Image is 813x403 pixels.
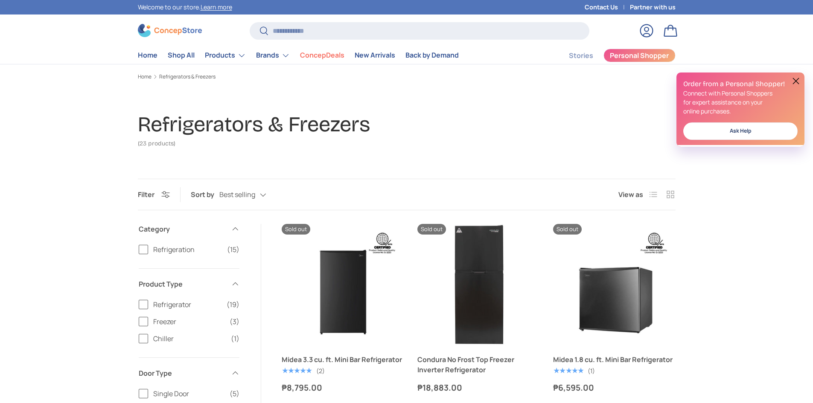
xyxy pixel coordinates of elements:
span: (15) [227,244,239,255]
a: Home [138,74,152,79]
a: Midea 1.8 cu. ft. Mini Bar Refrigerator [553,354,675,365]
a: Personal Shopper [603,49,676,62]
span: (3) [230,316,239,327]
a: Contact Us [585,3,630,12]
span: (5) [230,389,239,399]
a: Home [138,47,157,64]
a: Back by Demand [405,47,459,64]
a: ConcepDeals [300,47,344,64]
span: Category [139,224,226,234]
span: Single Door [153,389,224,399]
span: Sold out [417,224,446,235]
span: Filter [138,190,154,199]
a: Learn more [201,3,232,11]
h2: Order from a Personal Shopper! [683,79,798,89]
h1: Refrigerators & Freezers [138,112,370,137]
span: Refrigeration [153,244,222,255]
span: Personal Shopper [610,52,669,59]
span: (19) [227,299,239,310]
span: View as [618,189,643,200]
span: Product Type [139,279,226,289]
a: Condura No Frost Top Freezer Inverter Refrigerator [417,224,539,346]
summary: Brands [251,47,295,64]
span: (23 products) [138,140,175,147]
summary: Product Type [139,269,239,299]
a: Partner with us [630,3,676,12]
a: Midea 3.3 cu. ft. Mini Bar Refrigerator [282,224,404,346]
button: Filter [138,190,170,199]
a: Brands [256,47,290,64]
a: Condura No Frost Top Freezer Inverter Refrigerator [417,354,539,375]
a: New Arrivals [355,47,395,64]
nav: Primary [138,47,459,64]
a: Ask Help [683,122,798,140]
a: Products [205,47,246,64]
span: Chiller [153,333,226,344]
img: ConcepStore [138,24,202,37]
img: condura-no-frost-inverter-top-freezer-refrigerator-closed-door-full-front-view-concepstore [417,224,539,346]
span: Best selling [219,191,255,199]
span: (1) [231,333,239,344]
a: Midea 3.3 cu. ft. Mini Bar Refrigerator [282,354,404,365]
nav: Secondary [548,47,676,64]
span: Refrigerator [153,299,221,310]
summary: Products [200,47,251,64]
a: Refrigerators & Freezers [159,74,216,79]
p: Welcome to our store. [138,3,232,12]
span: Freezer [153,316,224,327]
a: Stories [569,47,593,64]
p: Connect with Personal Shoppers for expert assistance on your online purchases. [683,89,798,116]
a: Shop All [168,47,195,64]
button: Best selling [219,188,283,203]
span: Sold out [553,224,582,235]
nav: Breadcrumbs [138,73,676,81]
summary: Door Type [139,358,239,389]
span: Sold out [282,224,310,235]
span: Door Type [139,368,226,378]
summary: Category [139,214,239,244]
a: Midea 1.8 cu. ft. Mini Bar Refrigerator [553,224,675,346]
label: Sort by [191,189,219,200]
